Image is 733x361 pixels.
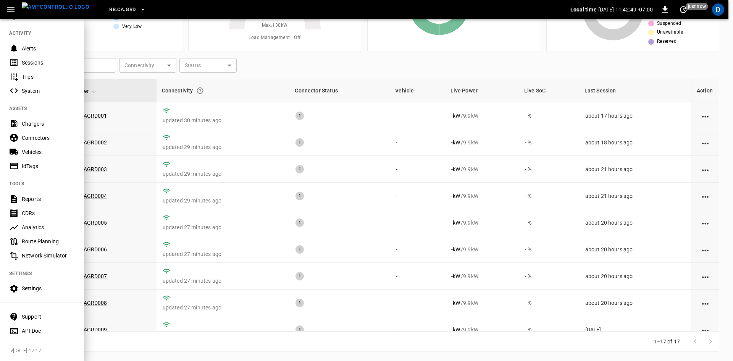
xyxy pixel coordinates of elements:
p: Local time [570,6,597,13]
div: Sessions [22,59,75,66]
div: Settings [22,285,75,292]
div: API Doc [22,327,75,335]
div: profile-icon [712,3,724,16]
div: Support [22,313,75,321]
button: set refresh interval [677,3,689,16]
div: Reports [22,195,75,203]
div: CDRs [22,209,75,217]
div: Network Simulator [22,252,75,259]
img: ampcontrol.io logo [22,2,89,12]
div: Chargers [22,120,75,128]
div: Alerts [22,45,75,52]
div: Connectors [22,134,75,142]
span: RB.CA.GRD [109,5,136,14]
div: Vehicles [22,148,75,156]
div: Route Planning [22,238,75,245]
div: IdTags [22,162,75,170]
div: Trips [22,73,75,81]
span: just now [686,3,708,10]
div: Analytics [22,223,75,231]
span: v [DATE] 17:17 [11,347,78,355]
p: [DATE] 11:42:49 -07:00 [598,6,653,13]
div: System [22,87,75,95]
